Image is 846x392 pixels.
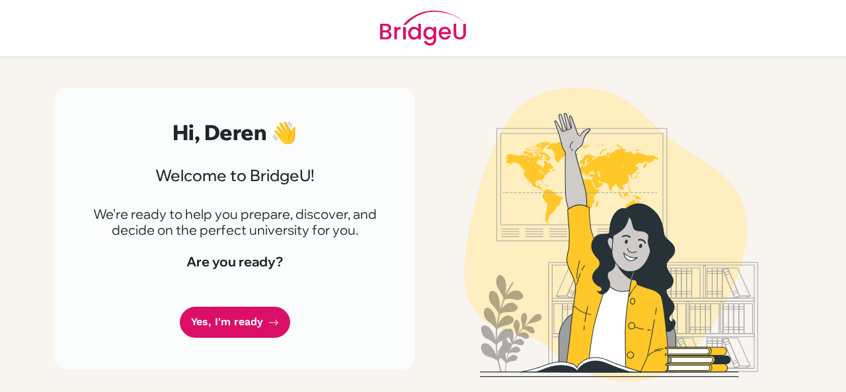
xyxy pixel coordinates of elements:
p: We're ready to help you prepare, discover, and decide on the perfect university for you. [86,206,383,238]
h2: Hi, Deren 👋 [86,120,383,145]
a: Yes, I'm ready [180,307,290,338]
h4: Are you ready? [86,254,383,270]
h3: Welcome to BridgeU! [86,166,383,185]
